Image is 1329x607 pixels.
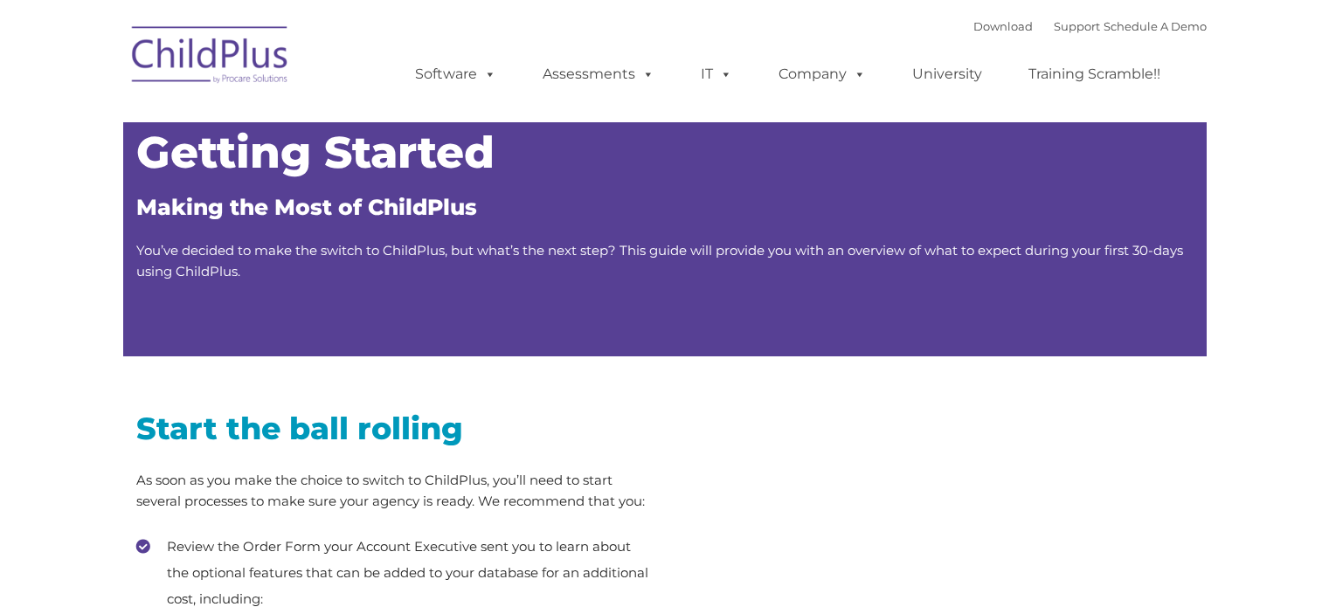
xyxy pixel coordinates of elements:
a: Schedule A Demo [1104,19,1207,33]
span: Getting Started [136,126,495,179]
a: University [895,57,1000,92]
span: You’ve decided to make the switch to ChildPlus, but what’s the next step? This guide will provide... [136,242,1183,279]
a: Company [761,57,883,92]
a: Assessments [525,57,672,92]
a: IT [683,57,750,92]
h2: Start the ball rolling [136,409,652,448]
a: Training Scramble!! [1011,57,1178,92]
font: | [973,19,1207,33]
img: ChildPlus by Procare Solutions [123,14,298,101]
a: Software [398,57,514,92]
p: As soon as you make the choice to switch to ChildPlus, you’ll need to start several processes to ... [136,470,652,512]
a: Support [1054,19,1100,33]
a: Download [973,19,1033,33]
span: Making the Most of ChildPlus [136,194,477,220]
